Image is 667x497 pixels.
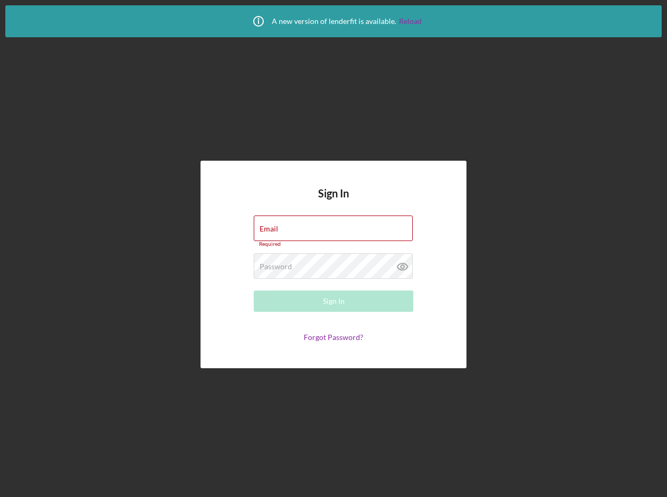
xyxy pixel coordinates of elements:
[399,17,422,26] a: Reload
[318,187,349,216] h4: Sign In
[245,8,422,35] div: A new version of lenderfit is available.
[304,333,363,342] a: Forgot Password?
[323,291,345,312] div: Sign In
[260,262,292,271] label: Password
[254,291,413,312] button: Sign In
[254,241,413,247] div: Required
[260,225,278,233] label: Email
